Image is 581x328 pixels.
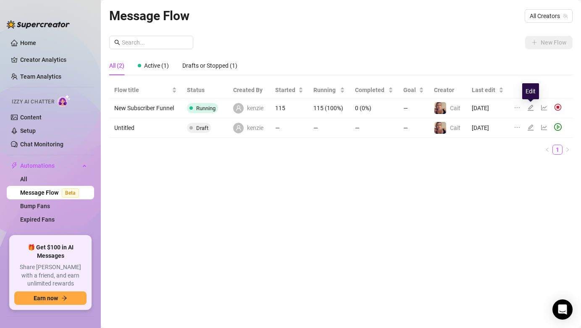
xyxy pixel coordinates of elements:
img: logo-BBDzfeDw.svg [7,20,70,29]
span: ellipsis [514,124,521,131]
span: Goal [403,85,417,95]
a: Chat Monitoring [20,141,63,148]
td: [DATE] [467,118,509,138]
span: Flow title [114,85,170,95]
span: Earn now [34,295,58,302]
img: Cait [434,122,446,134]
span: Beta [62,188,79,198]
div: Drafts or Stopped (1) [182,61,237,70]
li: 1 [552,145,563,155]
span: Cait [450,124,460,131]
td: — [398,98,429,118]
td: 115 (100%) [308,98,350,118]
span: All Creators [530,10,568,22]
a: Expired Fans [20,216,55,223]
a: Home [20,40,36,46]
span: user [236,125,242,131]
li: Next Page [563,145,573,155]
span: Izzy AI Chatter [12,98,54,106]
span: Last edit [472,85,497,95]
span: thunderbolt [11,162,18,169]
td: — [270,118,309,138]
th: Running [308,82,350,98]
td: — [398,118,429,138]
td: 0 (0%) [350,98,398,118]
span: edit [527,104,534,111]
span: line-chart [541,104,547,111]
span: Running [196,105,216,111]
td: Untitled [109,118,182,138]
th: Status [182,82,228,98]
button: left [542,145,552,155]
span: Completed [355,85,386,95]
span: edit [527,124,534,131]
span: Active (1) [144,62,169,69]
span: play-circle [554,123,562,131]
img: AI Chatter [58,95,71,107]
article: Message Flow [109,6,189,26]
span: Started [275,85,297,95]
span: kenzie [247,103,263,113]
img: svg%3e [554,103,562,111]
th: Goal [398,82,429,98]
td: [DATE] [467,98,509,118]
input: Search... [122,38,188,47]
th: Last edit [467,82,509,98]
span: user [236,105,242,111]
th: Completed [350,82,398,98]
div: Edit [522,83,539,99]
span: kenzie [247,123,263,132]
span: Automations [20,159,80,172]
span: right [565,147,570,152]
button: Earn nowarrow-right [14,291,87,305]
span: Share [PERSON_NAME] with a friend, and earn unlimited rewards [14,263,87,288]
a: Bump Fans [20,203,50,209]
span: Cait [450,105,460,111]
th: Created By [228,82,270,98]
a: Setup [20,127,36,134]
a: Team Analytics [20,73,61,80]
th: Flow title [109,82,182,98]
button: right [563,145,573,155]
th: Started [270,82,309,98]
span: Chat Copilot [20,230,80,243]
img: Cait [434,102,446,114]
td: — [308,118,350,138]
a: All [20,176,27,183]
span: Draft [196,125,208,131]
a: Content [20,114,42,121]
span: ellipsis [514,104,521,111]
a: Message FlowBeta [20,189,82,196]
span: arrow-right [61,295,67,301]
li: Previous Page [542,145,552,155]
td: New Subscriber Funnel [109,98,182,118]
a: Creator Analytics [20,53,87,66]
a: 1 [553,145,562,154]
td: — [350,118,398,138]
span: search [114,40,120,45]
span: Running [313,85,338,95]
th: Creator [429,82,467,98]
div: Open Intercom Messenger [552,299,573,320]
span: left [545,147,550,152]
div: All (2) [109,61,124,70]
span: team [563,13,568,19]
td: 115 [270,98,309,118]
span: line-chart [541,124,547,131]
button: New Flow [525,36,573,49]
span: 🎁 Get $100 in AI Messages [14,243,87,260]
